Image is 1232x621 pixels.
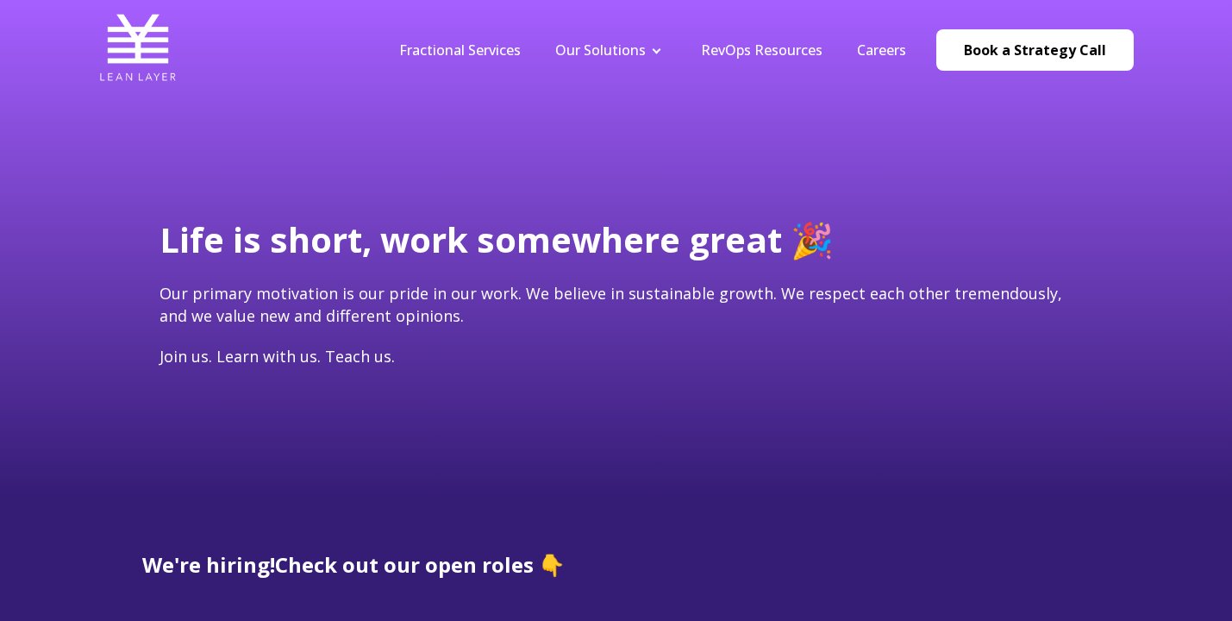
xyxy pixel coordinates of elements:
[857,41,906,60] a: Careers
[275,550,565,579] span: Check out our open roles 👇
[159,346,395,367] span: Join us. Learn with us. Teach us.
[936,29,1134,71] a: Book a Strategy Call
[142,550,275,579] span: We're hiring!
[99,9,177,86] img: Lean Layer Logo
[382,41,923,60] div: Navigation Menu
[159,283,1062,325] span: Our primary motivation is our pride in our work. We believe in sustainable growth. We respect eac...
[555,41,646,60] a: Our Solutions
[159,216,834,263] span: Life is short, work somewhere great 🎉
[399,41,521,60] a: Fractional Services
[701,41,822,60] a: RevOps Resources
